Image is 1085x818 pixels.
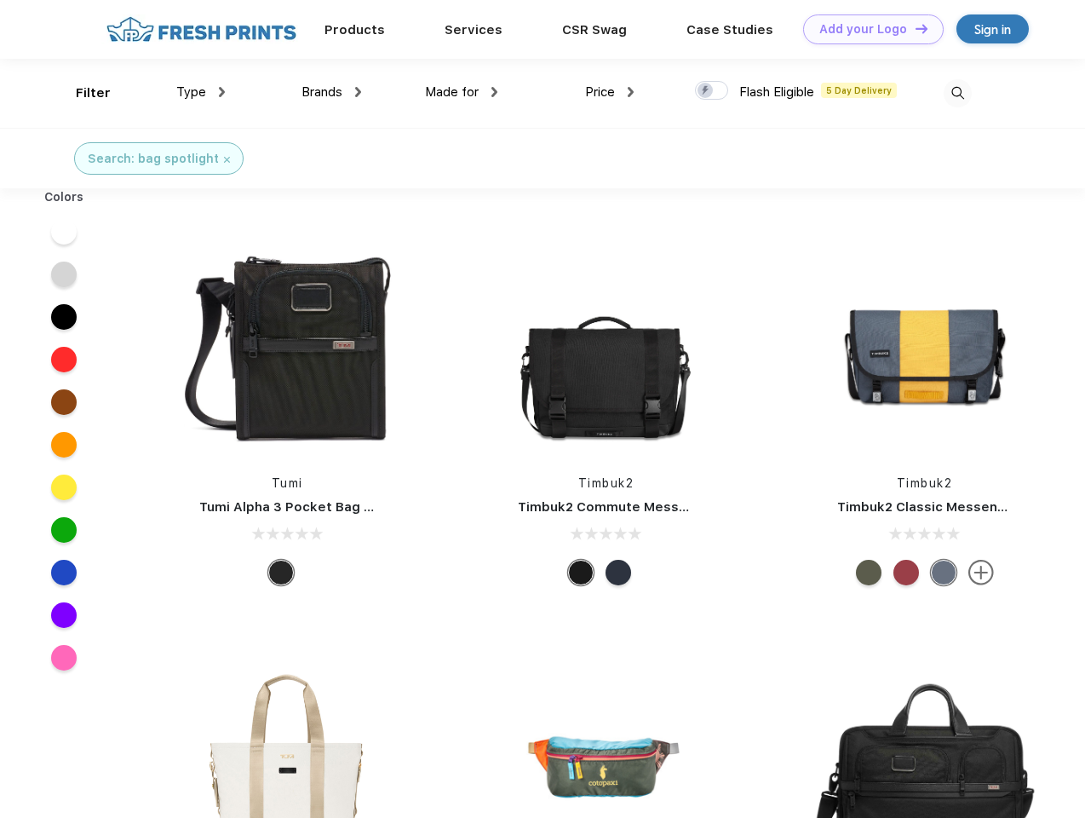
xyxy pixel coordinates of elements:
[219,87,225,97] img: dropdown.png
[568,560,594,585] div: Eco Black
[856,560,881,585] div: Eco Army
[739,84,814,100] span: Flash Eligible
[224,157,230,163] img: filter_cancel.svg
[585,84,615,100] span: Price
[268,560,294,585] div: Black
[324,22,385,37] a: Products
[578,476,634,490] a: Timbuk2
[916,24,927,33] img: DT
[821,83,897,98] span: 5 Day Delivery
[301,84,342,100] span: Brands
[199,499,399,515] a: Tumi Alpha 3 Pocket Bag Small
[88,150,219,168] div: Search: bag spotlight
[425,84,479,100] span: Made for
[176,84,206,100] span: Type
[628,87,634,97] img: dropdown.png
[491,87,497,97] img: dropdown.png
[956,14,1029,43] a: Sign in
[492,231,719,458] img: func=resize&h=266
[897,476,953,490] a: Timbuk2
[606,560,631,585] div: Eco Nautical
[968,560,994,585] img: more.svg
[837,499,1048,515] a: Timbuk2 Classic Messenger Bag
[944,79,972,107] img: desktop_search.svg
[819,22,907,37] div: Add your Logo
[355,87,361,97] img: dropdown.png
[76,84,111,103] div: Filter
[174,231,400,458] img: func=resize&h=266
[974,20,1011,39] div: Sign in
[101,14,301,44] img: fo%20logo%202.webp
[812,231,1038,458] img: func=resize&h=266
[931,560,956,585] div: Eco Lightbeam
[518,499,746,515] a: Timbuk2 Commute Messenger Bag
[32,188,97,206] div: Colors
[272,476,303,490] a: Tumi
[893,560,919,585] div: Eco Bookish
